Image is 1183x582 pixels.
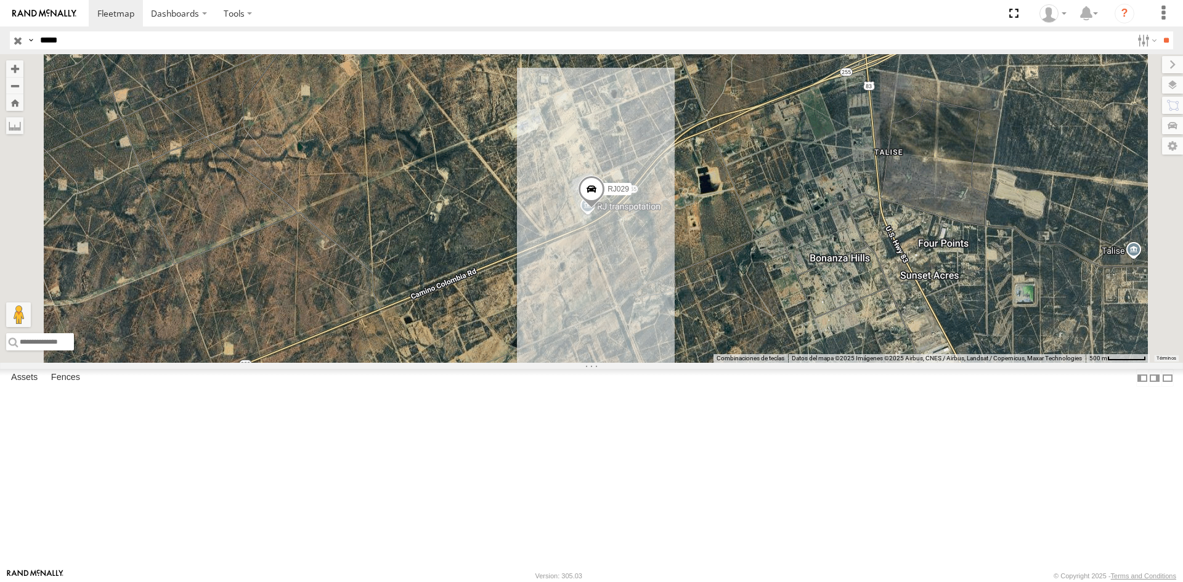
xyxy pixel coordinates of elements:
[5,370,44,387] label: Assets
[1157,356,1176,361] a: Términos
[6,94,23,111] button: Zoom Home
[26,31,36,49] label: Search Query
[717,354,784,363] button: Combinaciones de teclas
[1162,137,1183,155] label: Map Settings
[7,570,63,582] a: Visit our Website
[1132,31,1159,49] label: Search Filter Options
[6,77,23,94] button: Zoom out
[1035,4,1071,23] div: Pablo Ruiz
[6,60,23,77] button: Zoom in
[535,572,582,580] div: Version: 305.03
[6,302,31,327] button: Arrastra al hombrecito al mapa para abrir Street View
[6,117,23,134] label: Measure
[1086,354,1150,363] button: Escala del mapa: 500 m por 59 píxeles
[1054,572,1176,580] div: © Copyright 2025 -
[1115,4,1134,23] i: ?
[1161,369,1174,387] label: Hide Summary Table
[1136,369,1148,387] label: Dock Summary Table to the Left
[1111,572,1176,580] a: Terms and Conditions
[1089,355,1107,362] span: 500 m
[12,9,76,18] img: rand-logo.svg
[792,355,1082,362] span: Datos del mapa ©2025 Imágenes ©2025 Airbus, CNES / Airbus, Landsat / Copernicus, Maxar Technologies
[608,185,629,193] span: RJ029
[45,370,86,387] label: Fences
[1148,369,1161,387] label: Dock Summary Table to the Right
